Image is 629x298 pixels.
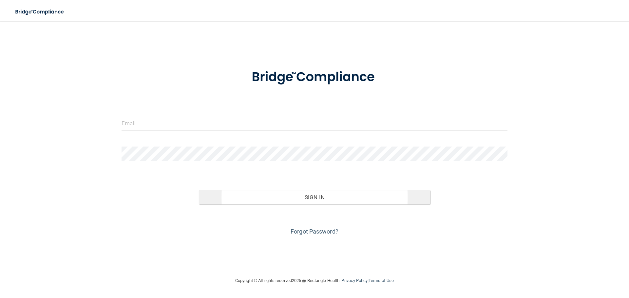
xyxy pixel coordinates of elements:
[291,228,338,235] a: Forgot Password?
[238,60,391,94] img: bridge_compliance_login_screen.278c3ca4.svg
[122,116,507,131] input: Email
[195,270,434,291] div: Copyright © All rights reserved 2025 @ Rectangle Health | |
[10,5,70,19] img: bridge_compliance_login_screen.278c3ca4.svg
[341,278,367,283] a: Privacy Policy
[369,278,394,283] a: Terms of Use
[199,190,430,204] button: Sign In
